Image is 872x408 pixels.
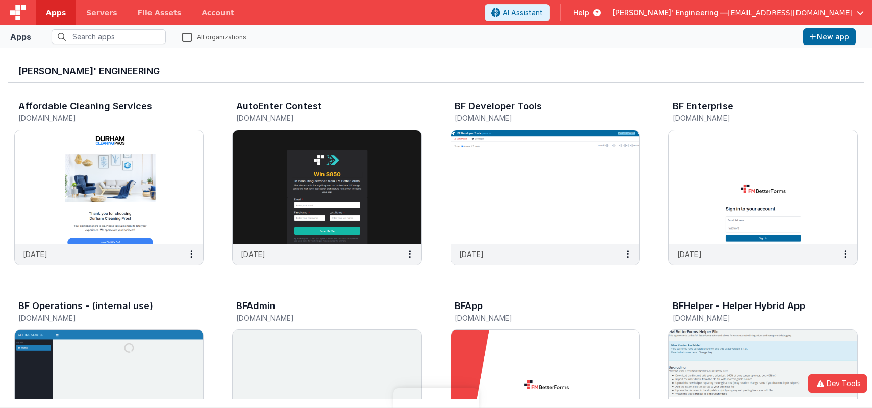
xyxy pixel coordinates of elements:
[613,8,864,18] button: [PERSON_NAME]' Engineering — [EMAIL_ADDRESS][DOMAIN_NAME]
[241,249,265,260] p: [DATE]
[52,29,166,44] input: Search apps
[459,249,484,260] p: [DATE]
[18,301,153,311] h3: BF Operations - (internal use)
[138,8,182,18] span: File Assets
[236,101,322,111] h3: AutoEnter Contest
[18,314,178,322] h5: [DOMAIN_NAME]
[573,8,589,18] span: Help
[455,101,542,111] h3: BF Developer Tools
[672,314,832,322] h5: [DOMAIN_NAME]
[86,8,117,18] span: Servers
[485,4,550,21] button: AI Assistant
[672,301,805,311] h3: BFHelper - Helper Hybrid App
[808,374,867,393] button: Dev Tools
[236,301,276,311] h3: BFAdmin
[18,66,854,76] h3: [PERSON_NAME]' Engineering
[672,101,733,111] h3: BF Enterprise
[236,314,396,322] h5: [DOMAIN_NAME]
[677,249,702,260] p: [DATE]
[455,314,614,322] h5: [DOMAIN_NAME]
[182,32,246,41] label: All organizations
[455,114,614,122] h5: [DOMAIN_NAME]
[46,8,66,18] span: Apps
[18,114,178,122] h5: [DOMAIN_NAME]
[236,114,396,122] h5: [DOMAIN_NAME]
[728,8,853,18] span: [EMAIL_ADDRESS][DOMAIN_NAME]
[503,8,543,18] span: AI Assistant
[672,114,832,122] h5: [DOMAIN_NAME]
[803,28,856,45] button: New app
[10,31,31,43] div: Apps
[455,301,483,311] h3: BFApp
[613,8,728,18] span: [PERSON_NAME]' Engineering —
[18,101,152,111] h3: Affordable Cleaning Services
[23,249,47,260] p: [DATE]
